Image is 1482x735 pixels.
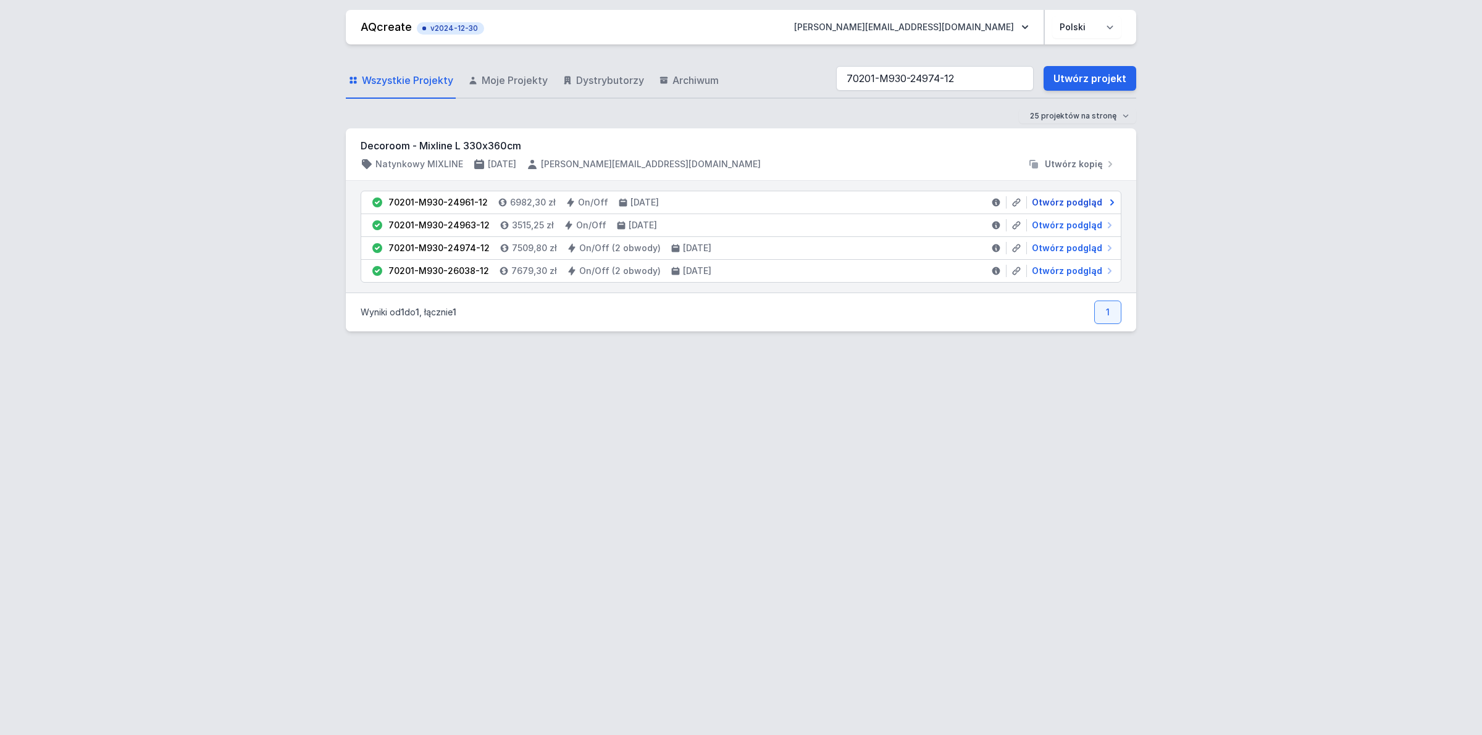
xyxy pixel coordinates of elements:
button: [PERSON_NAME][EMAIL_ADDRESS][DOMAIN_NAME] [784,16,1039,38]
a: Utwórz projekt [1044,66,1136,91]
a: Otwórz podgląd [1027,219,1116,231]
a: Otwórz podgląd [1027,196,1116,209]
p: Wyniki od do , łącznie [361,306,456,318]
h4: On/Off (2 obwody) [579,242,661,254]
h4: [DATE] [683,242,711,254]
div: 70201-M930-24963-12 [388,219,490,231]
span: Otwórz podgląd [1032,265,1102,277]
span: Dystrybutorzy [576,73,644,88]
a: Wszystkie Projekty [346,63,456,99]
a: Archiwum [656,63,721,99]
div: 70201-M930-24974-12 [388,242,490,254]
span: Archiwum [672,73,719,88]
span: 1 [453,307,456,317]
h4: 6982,30 zł [510,196,556,209]
h4: 7679,30 zł [511,265,557,277]
span: Utwórz kopię [1045,158,1103,170]
a: Otwórz podgląd [1027,242,1116,254]
span: Moje Projekty [482,73,548,88]
a: AQcreate [361,20,412,33]
a: Dystrybutorzy [560,63,647,99]
h4: [PERSON_NAME][EMAIL_ADDRESS][DOMAIN_NAME] [541,158,761,170]
span: 1 [401,307,404,317]
span: v2024-12-30 [423,23,478,33]
span: Otwórz podgląd [1032,219,1102,231]
a: Moje Projekty [466,63,550,99]
h4: [DATE] [488,158,516,170]
span: Otwórz podgląd [1032,196,1102,209]
h4: [DATE] [630,196,659,209]
select: Wybierz język [1052,16,1121,38]
h3: Decoroom - Mixline L 330x360cm [361,138,1121,153]
h4: [DATE] [683,265,711,277]
span: Otwórz podgląd [1032,242,1102,254]
div: 70201-M930-24961-12 [388,196,488,209]
h4: On/Off (2 obwody) [579,265,661,277]
input: Szukaj wśród projektów i wersji... [836,66,1034,91]
span: 1 [416,307,419,317]
span: Wszystkie Projekty [362,73,453,88]
a: 1 [1094,301,1121,324]
h4: [DATE] [629,219,657,231]
button: Utwórz kopię [1023,158,1121,170]
h4: 3515,25 zł [512,219,554,231]
h4: 7509,80 zł [512,242,557,254]
button: v2024-12-30 [417,20,484,35]
h4: On/Off [576,219,606,231]
a: Otwórz podgląd [1027,265,1116,277]
div: 70201-M930-26038-12 [388,265,489,277]
h4: Natynkowy MIXLINE [375,158,463,170]
h4: On/Off [578,196,608,209]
